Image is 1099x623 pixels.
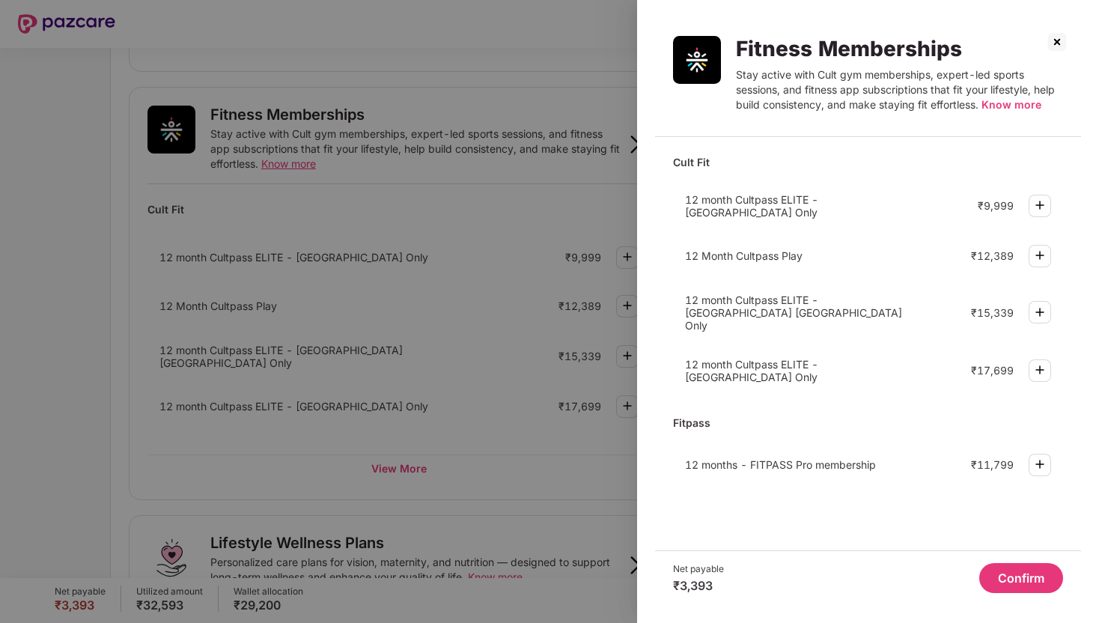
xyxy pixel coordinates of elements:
[1031,455,1049,473] img: svg+xml;base64,PHN2ZyBpZD0iUGx1cy0zMngzMiIgeG1sbnM9Imh0dHA6Ly93d3cudzMub3JnLzIwMDAvc3ZnIiB3aWR0aD...
[685,358,818,383] span: 12 month Cultpass ELITE - [GEOGRAPHIC_DATA] Only
[673,578,724,593] div: ₹3,393
[673,563,724,575] div: Net payable
[978,199,1014,212] div: ₹9,999
[1031,303,1049,321] img: svg+xml;base64,PHN2ZyBpZD0iUGx1cy0zMngzMiIgeG1sbnM9Imh0dHA6Ly93d3cudzMub3JnLzIwMDAvc3ZnIiB3aWR0aD...
[673,36,721,84] img: Fitness Memberships
[1031,361,1049,379] img: svg+xml;base64,PHN2ZyBpZD0iUGx1cy0zMngzMiIgeG1sbnM9Imh0dHA6Ly93d3cudzMub3JnLzIwMDAvc3ZnIiB3aWR0aD...
[673,410,1063,436] div: Fitpass
[685,458,876,471] span: 12 months - FITPASS Pro membership
[979,563,1063,593] button: Confirm
[971,364,1014,377] div: ₹17,699
[685,193,818,219] span: 12 month Cultpass ELITE - [GEOGRAPHIC_DATA] Only
[736,67,1063,112] div: Stay active with Cult gym memberships, expert-led sports sessions, and fitness app subscriptions ...
[971,458,1014,471] div: ₹11,799
[673,149,1063,175] div: Cult Fit
[1045,30,1069,54] img: svg+xml;base64,PHN2ZyBpZD0iQ3Jvc3MtMzJ4MzIiIHhtbG5zPSJodHRwOi8vd3d3LnczLm9yZy8yMDAwL3N2ZyIgd2lkdG...
[971,306,1014,319] div: ₹15,339
[685,249,803,262] span: 12 Month Cultpass Play
[981,98,1041,111] span: Know more
[685,294,902,332] span: 12 month Cultpass ELITE - [GEOGRAPHIC_DATA] [GEOGRAPHIC_DATA] Only
[971,249,1014,262] div: ₹12,389
[736,36,1063,61] div: Fitness Memberships
[1031,246,1049,264] img: svg+xml;base64,PHN2ZyBpZD0iUGx1cy0zMngzMiIgeG1sbnM9Imh0dHA6Ly93d3cudzMub3JnLzIwMDAvc3ZnIiB3aWR0aD...
[1031,196,1049,214] img: svg+xml;base64,PHN2ZyBpZD0iUGx1cy0zMngzMiIgeG1sbnM9Imh0dHA6Ly93d3cudzMub3JnLzIwMDAvc3ZnIiB3aWR0aD...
